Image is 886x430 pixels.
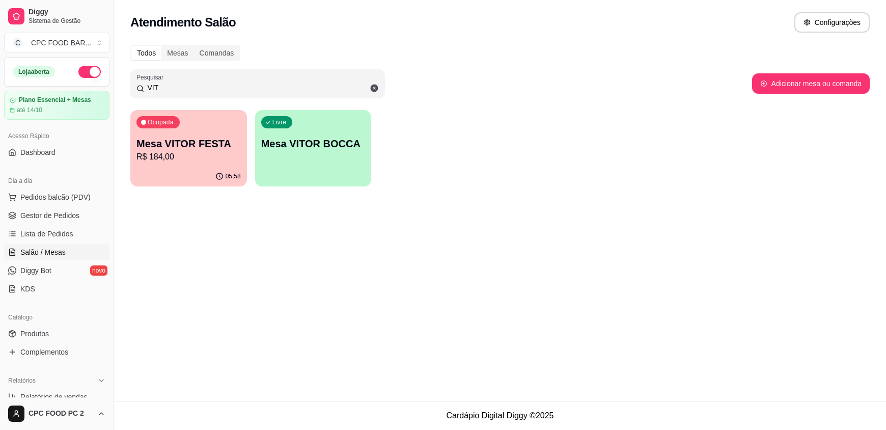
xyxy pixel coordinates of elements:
[4,309,109,326] div: Catálogo
[136,151,241,163] p: R$ 184,00
[19,96,91,104] article: Plano Essencial + Mesas
[20,210,79,221] span: Gestor de Pedidos
[4,189,109,205] button: Pedidos balcão (PDV)
[752,73,870,94] button: Adicionar mesa ou comanda
[272,118,287,126] p: Livre
[4,4,109,29] a: DiggySistema de Gestão
[130,110,247,186] button: OcupadaMesa VITOR FESTAR$ 184,0005:58
[29,17,105,25] span: Sistema de Gestão
[20,284,35,294] span: KDS
[144,83,379,93] input: Pesquisar
[130,14,236,31] h2: Atendimento Salão
[4,401,109,426] button: CPC FOOD PC 2
[4,173,109,189] div: Dia a dia
[114,401,886,430] footer: Cardápio Digital Diggy © 2025
[13,38,23,48] span: C
[20,265,51,276] span: Diggy Bot
[4,262,109,279] a: Diggy Botnovo
[194,46,240,60] div: Comandas
[4,226,109,242] a: Lista de Pedidos
[20,229,73,239] span: Lista de Pedidos
[4,144,109,160] a: Dashboard
[4,344,109,360] a: Complementos
[20,247,66,257] span: Salão / Mesas
[794,12,870,33] button: Configurações
[161,46,193,60] div: Mesas
[226,172,241,180] p: 05:58
[4,33,109,53] button: Select a team
[20,392,88,402] span: Relatórios de vendas
[4,207,109,224] a: Gestor de Pedidos
[29,8,105,17] span: Diggy
[20,147,56,157] span: Dashboard
[13,66,55,77] div: Loja aberta
[4,128,109,144] div: Acesso Rápido
[20,329,49,339] span: Produtos
[148,118,174,126] p: Ocupada
[136,137,241,151] p: Mesa VITOR FESTA
[255,110,372,186] button: LivreMesa VITOR BOCCA
[4,244,109,260] a: Salão / Mesas
[131,46,161,60] div: Todos
[20,347,68,357] span: Complementos
[31,38,91,48] div: CPC FOOD BAR ...
[8,377,36,385] span: Relatórios
[4,326,109,342] a: Produtos
[4,389,109,405] a: Relatórios de vendas
[78,66,101,78] button: Alterar Status
[4,91,109,120] a: Plano Essencial + Mesasaté 14/10
[261,137,366,151] p: Mesa VITOR BOCCA
[29,409,93,418] span: CPC FOOD PC 2
[4,281,109,297] a: KDS
[17,106,42,114] article: até 14/10
[136,73,167,82] label: Pesquisar
[20,192,91,202] span: Pedidos balcão (PDV)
